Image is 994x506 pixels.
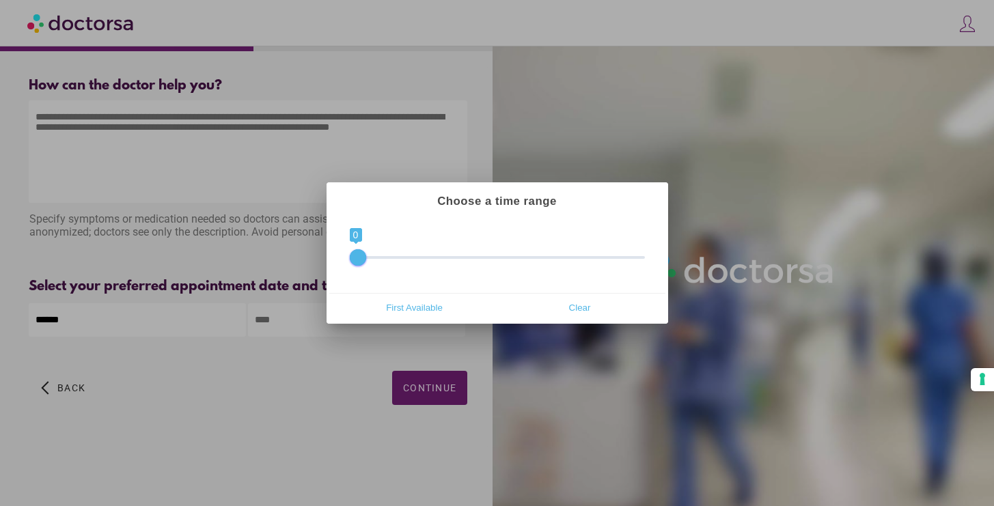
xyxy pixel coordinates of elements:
span: First Available [336,297,493,318]
strong: Choose a time range [437,195,557,208]
span: Clear [501,297,659,318]
button: First Available [332,296,497,318]
button: Clear [497,296,663,318]
button: Your consent preferences for tracking technologies [971,368,994,391]
span: 0 [350,228,362,242]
